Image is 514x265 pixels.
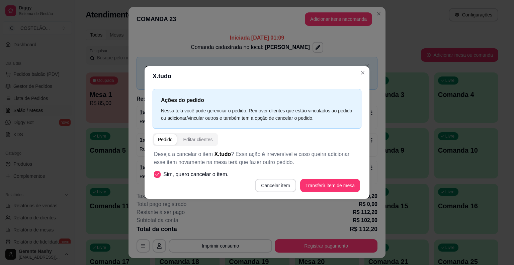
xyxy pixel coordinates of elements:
[357,67,368,78] button: Close
[145,66,369,86] header: X.tudo
[255,179,296,192] button: Cancelar item
[161,96,353,104] p: Ações do pedido
[154,150,360,166] p: Deseja a cancelar o item ? Essa ação é irreversível e caso queira adicionar esse item novamente n...
[158,136,173,143] div: Pedido
[215,151,231,157] span: X.tudo
[300,179,360,192] button: Transferir item de mesa
[161,107,353,122] div: Nessa tela você pode gerenciar o pedido. Remover clientes que estão vinculados ao pedido ou adici...
[163,170,229,178] span: Sim, quero cancelar o item.
[183,136,213,143] div: Editar clientes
